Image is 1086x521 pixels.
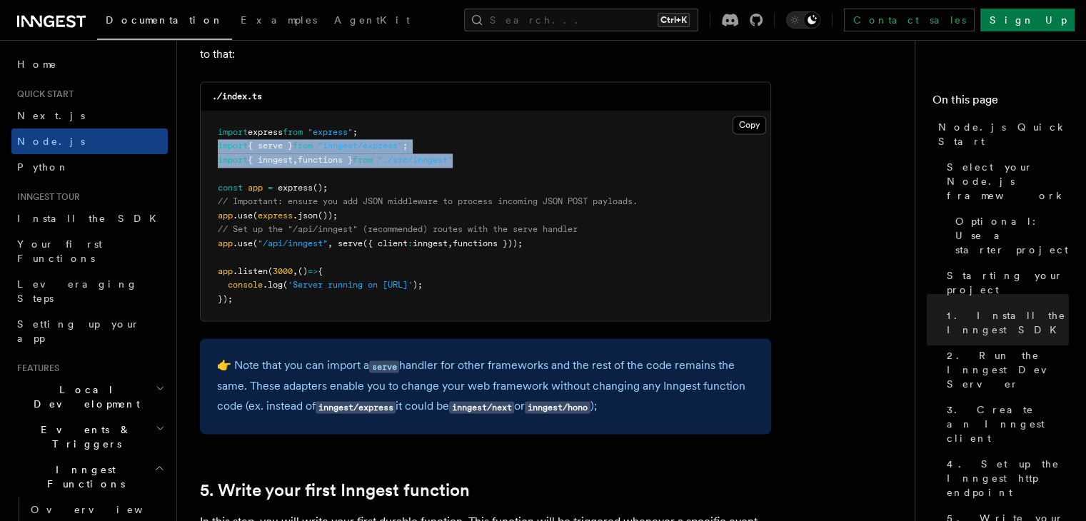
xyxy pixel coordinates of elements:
[248,155,293,165] span: { inngest
[353,155,373,165] span: from
[369,358,399,372] a: serve
[947,403,1069,445] span: 3. Create an Inngest client
[218,211,233,221] span: app
[11,271,168,311] a: Leveraging Steps
[17,238,102,264] span: Your first Functions
[11,363,59,374] span: Features
[278,183,313,193] span: express
[17,161,69,173] span: Python
[733,116,766,134] button: Copy
[941,397,1069,451] a: 3. Create an Inngest client
[97,4,232,40] a: Documentation
[786,11,820,29] button: Toggle dark mode
[218,224,578,234] span: // Set up the "/api/inngest" (recommended) routes with the serve handler
[525,401,590,413] code: inngest/hono
[218,141,248,151] span: import
[293,141,313,151] span: from
[955,214,1069,257] span: Optional: Use a starter project
[938,120,1069,148] span: Node.js Quick Start
[218,196,638,206] span: // Important: ensure you add JSON middleware to process incoming JSON POST payloads.
[218,127,248,137] span: import
[233,238,253,248] span: .use
[253,238,258,248] span: (
[258,211,293,221] span: express
[11,417,168,457] button: Events & Triggers
[363,238,408,248] span: ({ client
[308,127,353,137] span: "express"
[283,280,288,290] span: (
[11,128,168,154] a: Node.js
[17,136,85,147] span: Node.js
[298,266,308,276] span: ()
[449,401,514,413] code: inngest/next
[228,280,263,290] span: console
[11,423,156,451] span: Events & Triggers
[233,211,253,221] span: .use
[248,141,293,151] span: { serve }
[11,206,168,231] a: Install the SDK
[11,383,156,411] span: Local Development
[947,308,1069,337] span: 1. Install the Inngest SDK
[932,114,1069,154] a: Node.js Quick Start
[218,238,233,248] span: app
[233,266,268,276] span: .listen
[328,238,333,248] span: ,
[932,91,1069,114] h4: On this page
[11,311,168,351] a: Setting up your app
[218,183,243,193] span: const
[941,451,1069,505] a: 4. Set up the Inngest http endpoint
[326,4,418,39] a: AgentKit
[947,160,1069,203] span: Select your Node.js framework
[17,278,138,304] span: Leveraging Steps
[212,91,262,101] code: ./index.ts
[11,462,154,491] span: Inngest Functions
[293,211,318,221] span: .json
[11,377,168,417] button: Local Development
[308,266,318,276] span: =>
[11,457,168,497] button: Inngest Functions
[464,9,698,31] button: Search...Ctrl+K
[403,141,408,151] span: ;
[31,504,178,515] span: Overview
[11,88,74,100] span: Quick start
[217,355,754,417] p: 👉 Note that you can import a handler for other frameworks and the rest of the code remains the sa...
[293,266,298,276] span: ,
[353,127,358,137] span: ;
[941,154,1069,208] a: Select your Node.js framework
[232,4,326,39] a: Examples
[408,238,413,248] span: :
[378,155,453,165] span: "./src/inngest"
[941,343,1069,397] a: 2. Run the Inngest Dev Server
[413,238,448,248] span: inngest
[268,266,273,276] span: (
[11,51,168,77] a: Home
[106,14,223,26] span: Documentation
[11,154,168,180] a: Python
[318,211,338,221] span: ());
[218,266,233,276] span: app
[844,9,975,31] a: Contact sales
[11,231,168,271] a: Your first Functions
[17,213,165,224] span: Install the SDK
[941,263,1069,303] a: Starting your project
[448,238,453,248] span: ,
[413,280,423,290] span: );
[268,183,273,193] span: =
[283,127,303,137] span: from
[241,14,317,26] span: Examples
[318,266,323,276] span: {
[248,127,283,137] span: express
[947,348,1069,391] span: 2. Run the Inngest Dev Server
[316,401,396,413] code: inngest/express
[248,183,263,193] span: app
[980,9,1075,31] a: Sign Up
[17,318,140,344] span: Setting up your app
[218,294,233,304] span: });
[338,238,363,248] span: serve
[288,280,413,290] span: 'Server running on [URL]'
[658,13,690,27] kbd: Ctrl+K
[947,457,1069,500] span: 4. Set up the Inngest http endpoint
[453,238,523,248] span: functions }));
[947,268,1069,297] span: Starting your project
[950,208,1069,263] a: Optional: Use a starter project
